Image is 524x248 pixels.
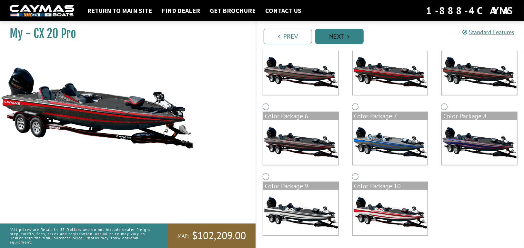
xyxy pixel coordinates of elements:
[353,190,428,235] img: color_package_331.png
[353,112,428,120] div: Color Package 7
[158,6,203,15] a: Find Dealer
[426,4,514,18] div: 1-888-4CAYMAS
[353,50,428,95] img: color_package_325.png
[84,6,155,15] a: Return to main site
[10,5,74,17] img: white-logo-c9c8dbefe5ff5ceceb0f0178aa75bf4bb51f6bca0971e226c86eb53dfe498488.png
[262,6,305,15] a: Contact Us
[353,182,428,190] div: Color Package 10
[462,28,514,36] a: Standard Features
[263,112,338,120] div: Color Package 6
[353,120,428,165] img: color_package_328.png
[262,28,524,44] ul: Pagination
[263,182,338,190] div: Color Package 9
[442,112,517,120] div: Color Package 8
[10,26,239,41] h1: My - CX 20 Pro
[10,224,153,248] p: *All prices are Retail in US Dollars and do not include dealer freight, prep, tariffs, fees, taxe...
[264,29,312,44] a: Prev
[192,229,246,243] span: $102,209.00
[442,50,517,95] img: color_package_326.png
[442,120,517,165] img: color_package_329.png
[263,190,338,235] img: color_package_330.png
[168,223,256,248] a: MAP:$102,209.00
[315,29,364,44] a: Next
[263,120,338,165] img: color_package_327.png
[177,233,189,239] span: MAP:
[263,50,338,95] img: color_package_324.png
[207,6,259,15] a: Get Brochure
